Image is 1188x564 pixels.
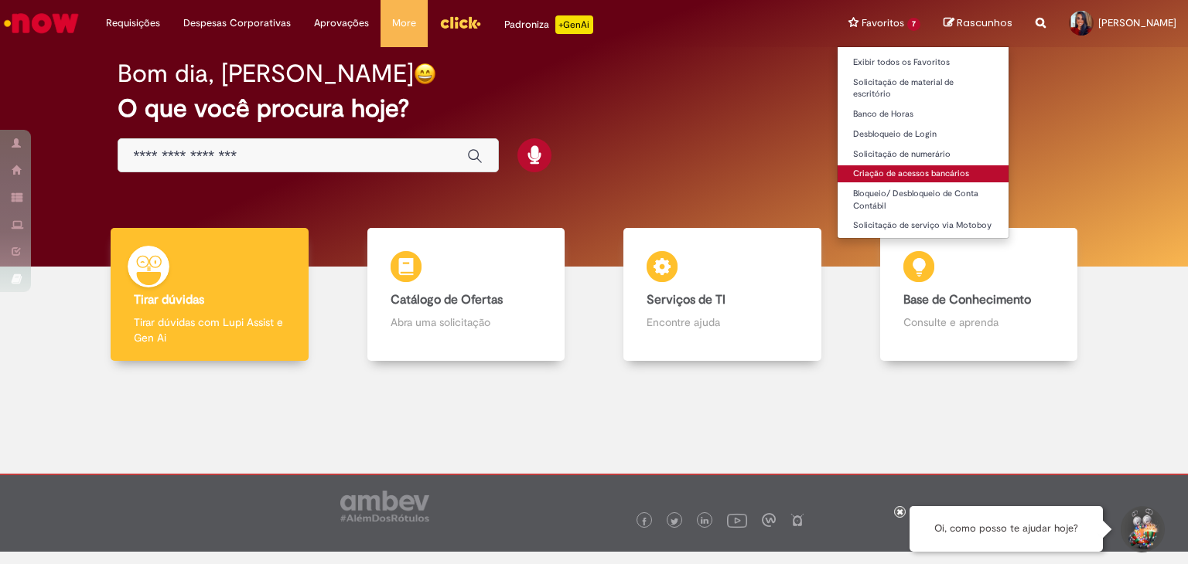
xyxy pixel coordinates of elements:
b: Base de Conhecimento [903,292,1031,307]
img: logo_footer_workplace.png [762,513,776,527]
img: logo_footer_twitter.png [671,518,678,525]
a: Desbloqueio de Login [838,126,1009,143]
b: Tirar dúvidas [134,292,204,307]
a: Exibir todos os Favoritos [838,54,1009,71]
span: 7 [907,18,920,31]
a: Solicitação de serviço via Motoboy [838,217,1009,234]
img: logo_footer_naosei.png [790,513,804,527]
img: click_logo_yellow_360x200.png [439,11,481,34]
h2: Bom dia, [PERSON_NAME] [118,60,414,87]
p: +GenAi [555,15,593,34]
span: Rascunhos [957,15,1012,30]
span: Despesas Corporativas [183,15,291,31]
img: logo_footer_linkedin.png [701,517,708,526]
button: Iniciar Conversa de Suporte [1118,506,1165,552]
span: Favoritos [862,15,904,31]
a: Banco de Horas [838,106,1009,123]
a: Serviços de TI Encontre ajuda [594,228,851,362]
div: Padroniza [504,15,593,34]
span: More [392,15,416,31]
img: ServiceNow [2,8,81,39]
span: Requisições [106,15,160,31]
a: Base de Conhecimento Consulte e aprenda [851,228,1108,362]
b: Serviços de TI [647,292,725,307]
p: Tirar dúvidas com Lupi Assist e Gen Ai [134,314,285,345]
img: logo_footer_facebook.png [640,518,648,525]
a: Criação de acessos bancários [838,165,1009,182]
b: Catálogo de Ofertas [391,292,503,307]
a: Catálogo de Ofertas Abra uma solicitação [338,228,595,362]
a: Bloqueio/ Desbloqueio de Conta Contábil [838,185,1009,214]
a: Tirar dúvidas Tirar dúvidas com Lupi Assist e Gen Ai [81,228,338,362]
h2: O que você procura hoje? [118,95,1071,122]
img: logo_footer_youtube.png [727,510,747,530]
a: Solicitação de numerário [838,146,1009,163]
span: Aprovações [314,15,369,31]
a: Solicitação de material de escritório [838,74,1009,103]
img: logo_footer_ambev_rotulo_gray.png [340,491,429,522]
ul: Favoritos [837,46,1009,239]
p: Abra uma solicitação [391,314,542,330]
p: Encontre ajuda [647,314,798,330]
p: Consulte e aprenda [903,314,1055,330]
div: Oi, como posso te ajudar hoje? [910,506,1103,552]
span: [PERSON_NAME] [1098,16,1176,29]
a: Rascunhos [944,16,1012,31]
img: happy-face.png [414,63,436,85]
